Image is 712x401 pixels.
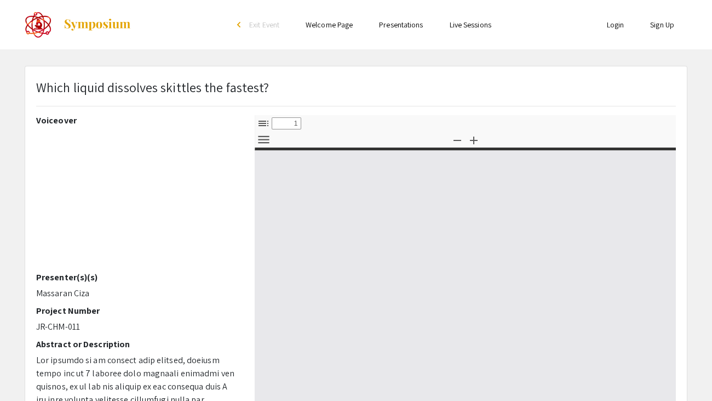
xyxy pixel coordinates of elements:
p: Massaran Ciza [36,287,238,300]
span: Exit Event [249,20,279,30]
a: Login [607,20,624,30]
h2: Project Number [36,306,238,316]
button: Tools [254,132,273,148]
h2: Presenter(s)(s) [36,272,238,283]
button: Zoom In [464,132,483,148]
div: arrow_back_ios [237,21,244,28]
iframe: YouTube video player [36,130,238,272]
img: The 2022 CoorsTek Denver Metro Regional Science and Engineering Fair [25,11,52,38]
a: Live Sessions [450,20,491,30]
p: JR-CHM-011 [36,320,238,334]
p: Which liquid dissolves skittles the fastest? [36,77,269,97]
a: Presentations [379,20,423,30]
a: Sign Up [650,20,674,30]
input: Page [272,117,301,129]
button: Toggle Sidebar [254,115,273,131]
button: Zoom Out [448,132,467,148]
a: The 2022 CoorsTek Denver Metro Regional Science and Engineering Fair [25,11,131,38]
a: Welcome Page [306,20,353,30]
h2: Abstract or Description [36,339,238,349]
img: Symposium by ForagerOne [63,18,131,31]
h2: Voiceover [36,115,238,126]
